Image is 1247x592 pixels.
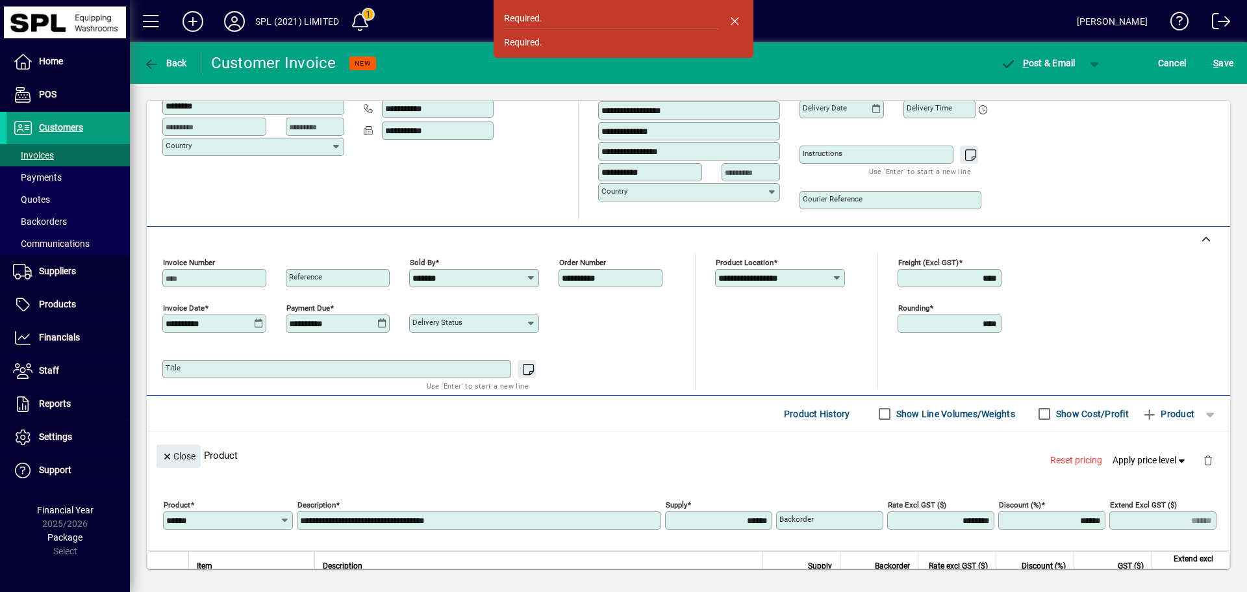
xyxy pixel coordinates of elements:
mat-label: Sold by [410,258,435,267]
span: Extend excl GST ($) [1160,552,1213,580]
button: Delete [1192,444,1224,476]
span: Supply [808,559,832,573]
label: Show Line Volumes/Weights [894,407,1015,420]
a: Staff [6,355,130,387]
mat-label: Rate excl GST ($) [888,500,946,509]
span: S [1213,58,1218,68]
div: Customer Invoice [211,53,336,73]
button: Cancel [1155,51,1190,75]
div: Required. [504,36,542,49]
span: Discount (%) [1022,559,1066,573]
a: Quotes [6,188,130,211]
mat-label: Rounding [898,303,929,313]
button: Back [140,51,190,75]
mat-label: Payment due [286,303,330,313]
div: SPL (2021) LIMITED [255,11,339,32]
span: Staff [39,365,59,376]
mat-label: Product [164,500,190,509]
span: ave [1213,53,1233,73]
mat-label: Discount (%) [999,500,1041,509]
a: Reports [6,388,130,420]
a: Products [6,289,130,321]
a: Financials [6,322,130,354]
mat-label: Invoice date [163,303,205,313]
app-page-header-button: Back [130,51,201,75]
span: Cancel [1158,53,1187,73]
mat-label: Country [601,187,627,196]
mat-label: Title [166,363,181,372]
a: Logout [1202,3,1231,45]
span: Apply price level [1113,454,1188,467]
app-page-header-button: Delete [1192,454,1224,466]
a: Backorders [6,211,130,233]
mat-label: Description [297,500,336,509]
span: Payments [13,172,62,183]
span: Product [1142,404,1194,424]
span: Package [47,532,82,543]
span: Financial Year [37,505,94,515]
span: Quotes [13,194,50,205]
button: Save [1210,51,1237,75]
mat-label: Order number [559,258,606,267]
mat-label: Courier Reference [803,194,863,203]
a: POS [6,79,130,111]
span: Product History [784,404,850,424]
mat-label: Supply [666,500,687,509]
mat-label: Freight (excl GST) [898,258,959,267]
mat-label: Invoice number [163,258,215,267]
span: Reset pricing [1050,454,1102,467]
button: Profile [214,10,255,33]
span: NEW [355,59,371,68]
mat-label: Extend excl GST ($) [1110,500,1177,509]
span: Home [39,56,63,66]
mat-label: Delivery date [803,103,847,112]
span: P [1023,58,1029,68]
span: Support [39,465,71,475]
a: Suppliers [6,255,130,288]
span: Backorders [13,216,67,227]
a: Support [6,454,130,487]
mat-label: Reference [289,272,322,281]
a: Invoices [6,144,130,166]
a: Settings [6,421,130,454]
span: Close [162,446,195,467]
div: Product [147,431,1230,479]
div: [PERSON_NAME] [1077,11,1148,32]
mat-label: Instructions [803,149,842,158]
span: Invoices [13,150,54,161]
mat-label: Delivery time [907,103,952,112]
span: Item [197,559,212,573]
a: Knowledge Base [1161,3,1189,45]
span: POS [39,89,57,99]
mat-label: Country [166,141,192,150]
button: Apply price level [1107,449,1193,472]
span: ost & Email [1000,58,1076,68]
span: Settings [39,431,72,442]
a: Communications [6,233,130,255]
span: Customers [39,122,83,133]
span: Reports [39,398,71,409]
span: GST ($) [1118,559,1144,573]
button: Product History [779,402,855,426]
a: Payments [6,166,130,188]
mat-label: Product location [716,258,774,267]
mat-label: Backorder [779,515,814,524]
button: Add [172,10,214,33]
button: Product [1135,402,1201,426]
span: Back [144,58,187,68]
a: Home [6,45,130,78]
span: Rate excl GST ($) [929,559,988,573]
button: Reset pricing [1045,449,1107,472]
span: Description [323,559,362,573]
span: Financials [39,332,80,342]
span: Products [39,299,76,309]
button: Close [157,444,201,468]
span: Communications [13,238,90,249]
mat-hint: Use 'Enter' to start a new line [427,378,529,393]
span: Backorder [875,559,910,573]
label: Show Cost/Profit [1053,407,1129,420]
app-page-header-button: Close [153,450,204,461]
button: Post & Email [994,51,1082,75]
mat-hint: Use 'Enter' to start a new line [869,164,971,179]
span: Suppliers [39,266,76,276]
